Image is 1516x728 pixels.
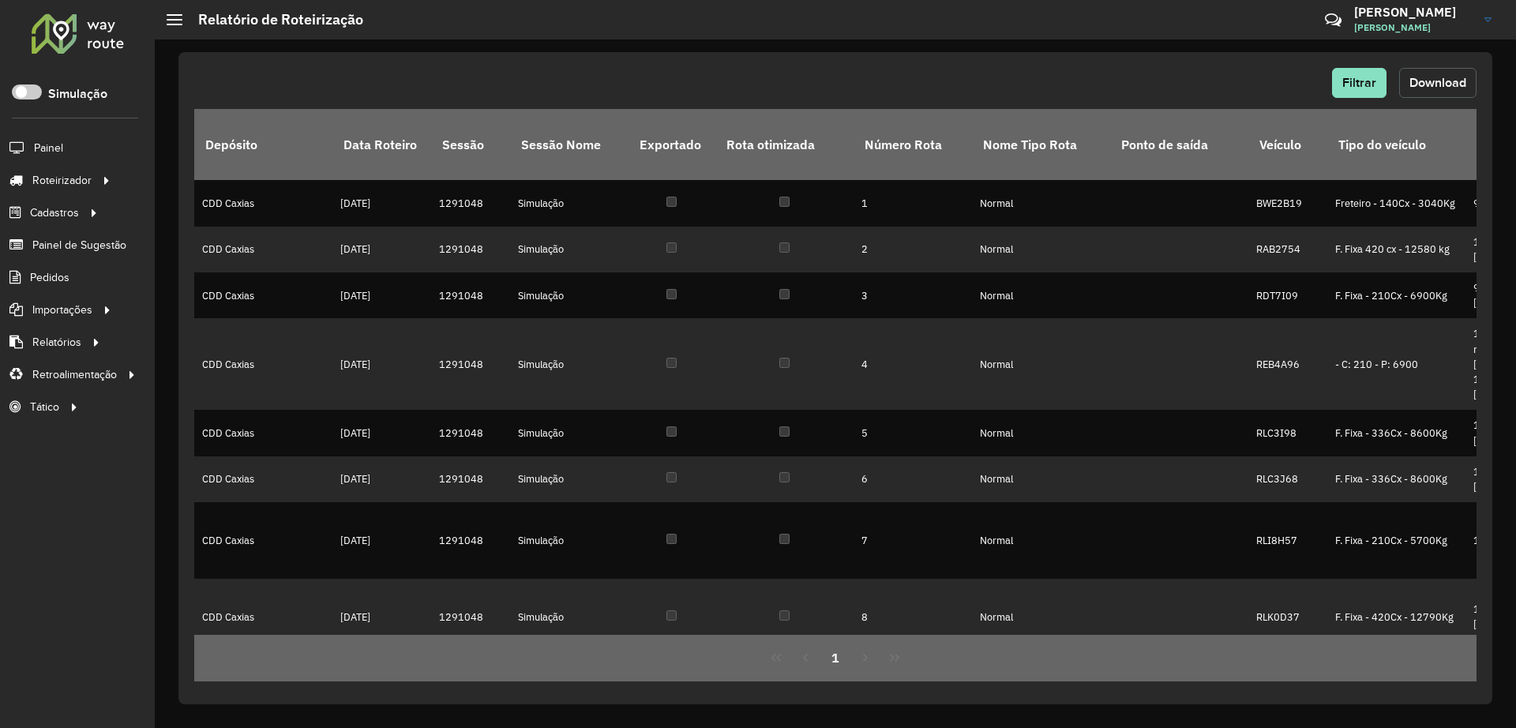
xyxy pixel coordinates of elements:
[32,366,117,383] span: Retroalimentação
[1248,579,1327,655] td: RLK0D37
[1327,272,1465,318] td: F. Fixa - 210Cx - 6900Kg
[1327,109,1465,180] th: Tipo do veículo
[972,456,1110,502] td: Normal
[194,318,332,410] td: CDD Caxias
[854,579,972,655] td: 8
[431,456,510,502] td: 1291048
[1316,3,1350,37] a: Contato Rápido
[1248,180,1327,226] td: BWE2B19
[510,227,629,272] td: Simulação
[1409,76,1466,89] span: Download
[1327,579,1465,655] td: F. Fixa - 420Cx - 12790Kg
[1399,68,1477,98] button: Download
[332,109,431,180] th: Data Roteiro
[194,227,332,272] td: CDD Caxias
[510,502,629,579] td: Simulação
[510,180,629,226] td: Simulação
[1248,410,1327,456] td: RLC3I98
[431,180,510,226] td: 1291048
[510,318,629,410] td: Simulação
[854,502,972,579] td: 7
[431,109,510,180] th: Sessão
[332,227,431,272] td: [DATE]
[32,302,92,318] span: Importações
[48,84,107,103] label: Simulação
[182,11,363,28] h2: Relatório de Roteirização
[854,456,972,502] td: 6
[1342,76,1376,89] span: Filtrar
[972,579,1110,655] td: Normal
[194,180,332,226] td: CDD Caxias
[34,140,63,156] span: Painel
[1248,502,1327,579] td: RLI8H57
[510,456,629,502] td: Simulação
[510,272,629,318] td: Simulação
[30,269,69,286] span: Pedidos
[1327,410,1465,456] td: F. Fixa - 336Cx - 8600Kg
[1327,180,1465,226] td: Freteiro - 140Cx - 3040Kg
[972,109,1110,180] th: Nome Tipo Rota
[1327,456,1465,502] td: F. Fixa - 336Cx - 8600Kg
[629,109,715,180] th: Exportado
[1354,5,1473,20] h3: [PERSON_NAME]
[972,410,1110,456] td: Normal
[332,318,431,410] td: [DATE]
[332,579,431,655] td: [DATE]
[431,227,510,272] td: 1291048
[972,180,1110,226] td: Normal
[510,410,629,456] td: Simulação
[1248,272,1327,318] td: RDT7I09
[972,227,1110,272] td: Normal
[854,227,972,272] td: 2
[1248,109,1327,180] th: Veículo
[854,180,972,226] td: 1
[431,579,510,655] td: 1291048
[854,318,972,410] td: 4
[1354,21,1473,35] span: [PERSON_NAME]
[510,579,629,655] td: Simulação
[194,109,332,180] th: Depósito
[332,180,431,226] td: [DATE]
[32,334,81,351] span: Relatórios
[194,410,332,456] td: CDD Caxias
[1110,109,1248,180] th: Ponto de saída
[332,410,431,456] td: [DATE]
[510,109,629,180] th: Sessão Nome
[194,502,332,579] td: CDD Caxias
[972,502,1110,579] td: Normal
[431,502,510,579] td: 1291048
[1248,456,1327,502] td: RLC3J68
[32,237,126,253] span: Painel de Sugestão
[332,272,431,318] td: [DATE]
[431,272,510,318] td: 1291048
[1327,318,1465,410] td: - C: 210 - P: 6900
[972,272,1110,318] td: Normal
[30,399,59,415] span: Tático
[1248,227,1327,272] td: RAB2754
[1332,68,1387,98] button: Filtrar
[332,456,431,502] td: [DATE]
[715,109,854,180] th: Rota otimizada
[854,410,972,456] td: 5
[194,456,332,502] td: CDD Caxias
[1327,227,1465,272] td: F. Fixa 420 cx - 12580 kg
[1327,502,1465,579] td: F. Fixa - 210Cx - 5700Kg
[1248,318,1327,410] td: REB4A96
[820,643,850,673] button: 1
[431,318,510,410] td: 1291048
[194,272,332,318] td: CDD Caxias
[972,318,1110,410] td: Normal
[431,410,510,456] td: 1291048
[332,502,431,579] td: [DATE]
[854,109,972,180] th: Número Rota
[194,579,332,655] td: CDD Caxias
[30,205,79,221] span: Cadastros
[32,172,92,189] span: Roteirizador
[854,272,972,318] td: 3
